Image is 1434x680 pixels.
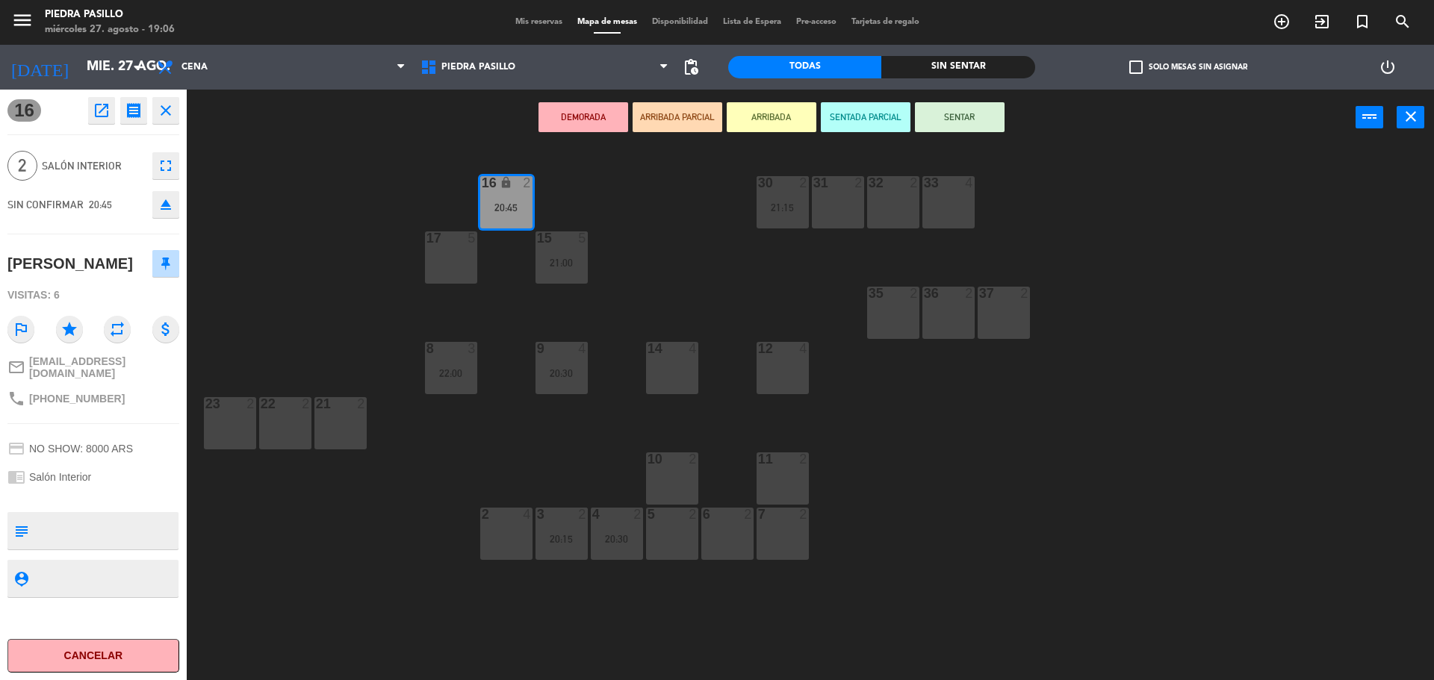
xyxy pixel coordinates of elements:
i: arrow_drop_down [128,58,146,76]
div: 2 [689,508,698,521]
i: turned_in_not [1353,13,1371,31]
button: eject [152,191,179,218]
button: SENTADA PARCIAL [821,102,910,132]
div: 2 [302,397,311,411]
button: close [1397,106,1424,128]
span: check_box_outline_blank [1129,60,1143,74]
i: eject [157,196,175,213]
i: phone [7,390,25,408]
span: Salón Interior [29,471,91,483]
div: Todas [728,56,881,78]
div: 22:00 [425,368,477,378]
span: Mapa de mesas [570,18,645,26]
span: Mis reservas [508,18,570,26]
button: fullscreen [152,152,179,179]
div: 2 [910,287,919,300]
button: close [152,97,179,124]
span: [EMAIL_ADDRESS][DOMAIN_NAME] [29,355,179,379]
div: 3 [468,342,477,355]
div: 3 [537,508,538,521]
div: 23 [205,397,206,411]
div: 11 [758,452,759,466]
i: fullscreen [157,157,175,175]
button: Cancelar [7,639,179,673]
span: Pre-acceso [789,18,844,26]
div: 16 [482,176,482,190]
button: DEMORADA [538,102,628,132]
span: Piedra Pasillo [441,62,515,72]
div: 20:30 [536,368,588,378]
i: outlined_flag [7,316,34,343]
div: 2 [799,452,808,466]
button: power_input [1356,106,1383,128]
i: person_pin [13,570,29,587]
i: close [157,102,175,119]
div: 12 [758,342,759,355]
span: 16 [7,99,41,122]
div: 21:00 [536,258,588,268]
div: 20:45 [480,202,533,213]
div: 2 [854,176,863,190]
button: open_in_new [88,97,115,124]
div: 6 [703,508,704,521]
div: 2 [246,397,255,411]
i: star [56,316,83,343]
div: 5 [578,231,587,245]
div: 21 [316,397,317,411]
span: Salón Interior [42,157,145,175]
button: ARRIBADA PARCIAL [633,102,722,132]
div: Piedra Pasillo [45,7,175,22]
button: ARRIBADA [727,102,816,132]
div: 4 [799,342,808,355]
span: 2 [7,151,37,181]
div: 2 [523,176,532,190]
i: open_in_new [93,102,111,119]
span: Disponibilidad [645,18,716,26]
i: chrome_reader_mode [7,468,25,486]
div: miércoles 27. agosto - 19:06 [45,22,175,37]
div: [PERSON_NAME] [7,252,133,276]
span: pending_actions [682,58,700,76]
i: receipt [125,102,143,119]
i: add_circle_outline [1273,13,1291,31]
div: 2 [578,508,587,521]
div: 2 [689,452,698,466]
div: 37 [979,287,980,300]
i: menu [11,9,34,31]
div: 7 [758,508,759,521]
span: 20:45 [89,199,112,210]
i: close [1402,107,1420,125]
div: Sin sentar [881,56,1034,78]
i: attach_money [152,316,179,343]
div: 2 [910,176,919,190]
i: mail_outline [7,358,25,376]
a: mail_outline[EMAIL_ADDRESS][DOMAIN_NAME] [7,355,179,379]
span: Lista de Espera [716,18,789,26]
div: 4 [592,508,593,521]
i: credit_card [7,440,25,458]
div: 33 [924,176,925,190]
label: Solo mesas sin asignar [1129,60,1247,74]
i: repeat [104,316,131,343]
div: 36 [924,287,925,300]
div: 9 [537,342,538,355]
div: 2 [482,508,482,521]
span: NO SHOW: 8000 ARS [29,443,133,455]
i: lock [500,176,512,189]
div: 2 [799,176,808,190]
div: 2 [744,508,753,521]
div: 2 [633,508,642,521]
span: Tarjetas de regalo [844,18,927,26]
div: 15 [537,231,538,245]
div: Visitas: 6 [7,282,179,308]
div: 2 [1020,287,1029,300]
div: 21:15 [757,202,809,213]
i: exit_to_app [1313,13,1331,31]
i: power_settings_new [1379,58,1397,76]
